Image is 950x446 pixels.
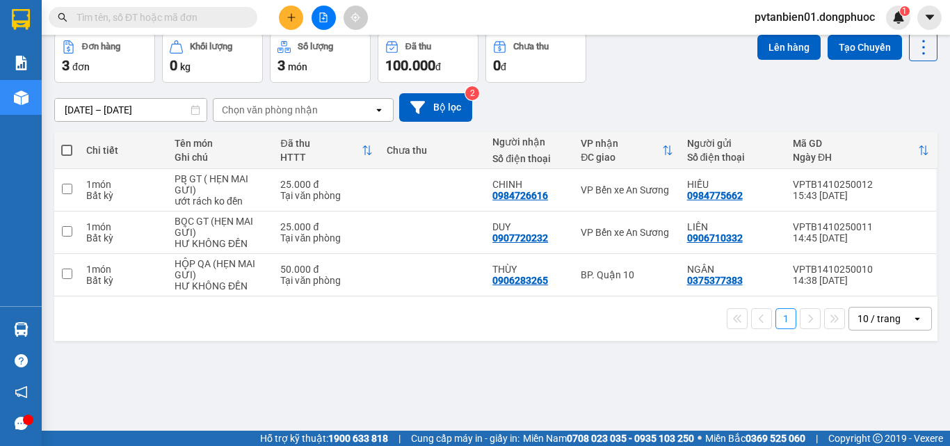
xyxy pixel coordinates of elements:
div: VPTB1410250012 [793,179,929,190]
span: notification [15,385,28,399]
div: 1 món [86,179,161,190]
strong: 1900 633 818 [328,433,388,444]
div: Đã thu [280,138,361,149]
div: Số điện thoại [492,153,567,164]
sup: 1 [900,6,910,16]
svg: open [373,104,385,116]
div: 0906710332 [687,232,743,244]
div: Số điện thoại [687,152,779,163]
span: 0 [493,57,501,74]
img: solution-icon [14,56,29,70]
div: Tại văn phòng [280,190,372,201]
div: LIÊN [687,221,779,232]
span: Hỗ trợ kỹ thuật: [260,431,388,446]
div: HIẾU [687,179,779,190]
div: DUY [492,221,567,232]
span: pvtanbien01.dongphuoc [743,8,886,26]
div: 25.000 đ [280,221,372,232]
div: Bất kỳ [86,232,161,244]
div: THÙY [492,264,567,275]
div: VP Bến xe An Sương [581,184,673,196]
div: VPTB1410250010 [793,264,929,275]
div: HƯ KHÔNG ĐỀN [175,280,266,292]
div: 10 / trang [858,312,901,326]
div: ĐC giao [581,152,661,163]
div: 14:45 [DATE] [793,232,929,244]
div: 1 món [86,221,161,232]
button: plus [279,6,303,30]
div: VPTB1410250011 [793,221,929,232]
span: file-add [319,13,328,22]
div: 0907720232 [492,232,548,244]
div: Bất kỳ [86,190,161,201]
div: 15:43 [DATE] [793,190,929,201]
div: HƯ KHÔNG ĐỀN [175,238,266,249]
span: ⚪️ [698,436,702,441]
div: BP. Quận 10 [581,269,673,280]
span: 3 [277,57,285,74]
button: Lên hàng [757,35,821,60]
input: Tìm tên, số ĐT hoặc mã đơn [77,10,241,25]
div: 25.000 đ [280,179,372,190]
span: | [816,431,818,446]
div: HTTT [280,152,361,163]
div: Bất kỳ [86,275,161,286]
div: Tại văn phòng [280,232,372,244]
button: Số lượng3món [270,33,371,83]
button: aim [344,6,368,30]
div: 0906283265 [492,275,548,286]
div: PB GT ( HẸN MAI GỬI) [175,173,266,196]
div: Đã thu [405,42,431,51]
div: 0375377383 [687,275,743,286]
div: ướt rách ko đền [175,196,266,207]
span: | [398,431,401,446]
input: Select a date range. [55,99,207,121]
span: 3 [62,57,70,74]
svg: open [912,313,923,324]
span: Cung cấp máy in - giấy in: [411,431,520,446]
img: icon-new-feature [892,11,905,24]
div: 50.000 đ [280,264,372,275]
button: Đơn hàng3đơn [54,33,155,83]
strong: 0708 023 035 - 0935 103 250 [567,433,694,444]
span: aim [351,13,360,22]
span: 1 [902,6,907,16]
span: 0 [170,57,177,74]
span: caret-down [924,11,936,24]
div: Người nhận [492,136,567,148]
div: Chọn văn phòng nhận [222,103,318,117]
div: Người gửi [687,138,779,149]
button: Tạo Chuyến [828,35,902,60]
div: 1 món [86,264,161,275]
button: Chưa thu0đ [485,33,586,83]
div: Ghi chú [175,152,266,163]
div: 0984726616 [492,190,548,201]
div: Đơn hàng [82,42,120,51]
span: kg [180,61,191,72]
span: Miền Bắc [705,431,805,446]
span: Miền Nam [523,431,694,446]
div: 0984775662 [687,190,743,201]
span: copyright [873,433,883,443]
div: VP nhận [581,138,661,149]
span: đ [435,61,441,72]
button: Khối lượng0kg [162,33,263,83]
span: đơn [72,61,90,72]
sup: 2 [465,86,479,100]
div: Ngày ĐH [793,152,918,163]
div: Chưa thu [387,145,478,156]
div: VP Bến xe An Sương [581,227,673,238]
th: Toggle SortBy [574,132,679,169]
button: Bộ lọc [399,93,472,122]
button: Đã thu100.000đ [378,33,478,83]
button: file-add [312,6,336,30]
div: Khối lượng [190,42,232,51]
img: logo-vxr [12,9,30,30]
div: Số lượng [298,42,333,51]
div: Tại văn phòng [280,275,372,286]
span: plus [287,13,296,22]
div: Tên món [175,138,266,149]
span: message [15,417,28,430]
strong: 0369 525 060 [746,433,805,444]
div: 14:38 [DATE] [793,275,929,286]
